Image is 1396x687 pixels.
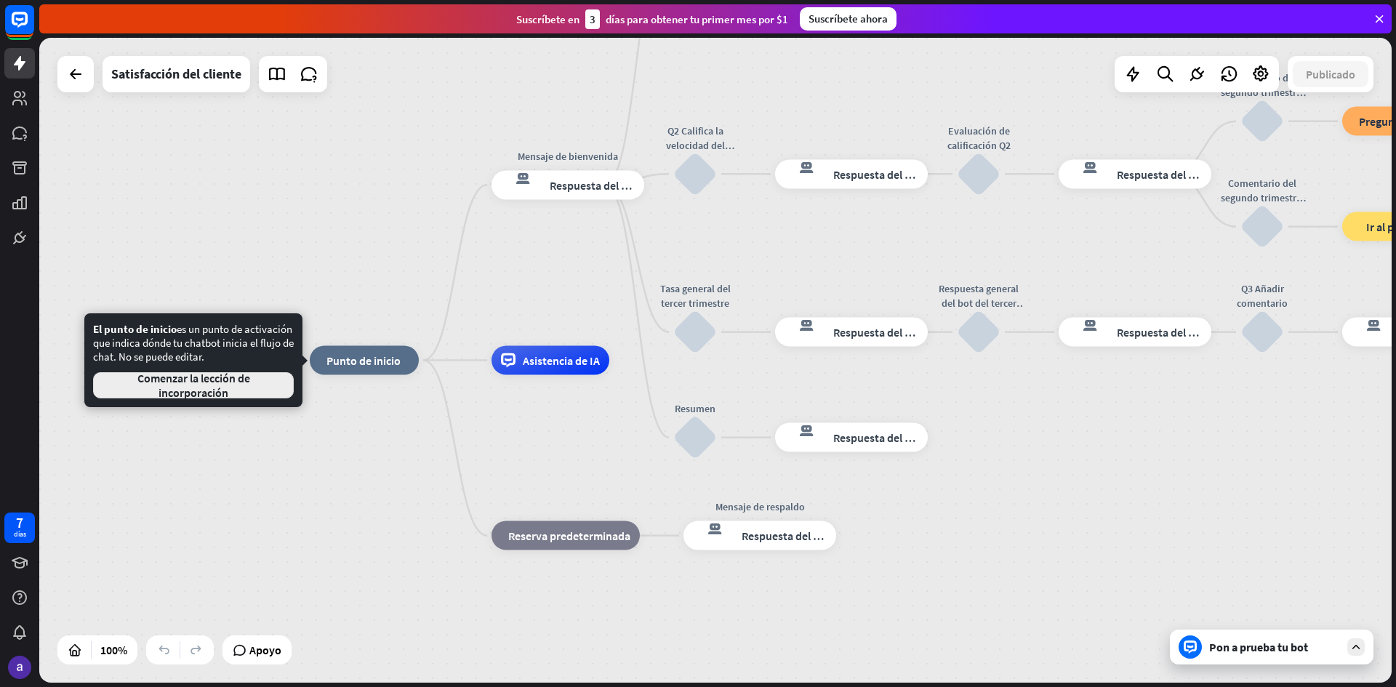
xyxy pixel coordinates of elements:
font: Suscríbete en [516,12,579,26]
button: Comenzar la lección de incorporación [93,372,294,398]
font: Resumen [675,402,715,415]
font: respuesta del bot de bloqueo [1068,159,1104,174]
font: 3 [590,12,595,26]
font: Q2 Califica la velocidad del soporte [666,124,734,166]
font: Q3 Añadir comentario [1237,282,1288,310]
font: Respuesta del bot [1117,325,1206,340]
font: respuesta del bot de bloqueo [501,170,537,185]
font: Mensaje de bienvenida [518,149,618,162]
font: Tasa general del tercer trimestre [660,282,731,310]
font: 7 [16,513,23,531]
font: bloque_ir a [1352,220,1359,234]
font: Respuesta del bot [833,430,922,445]
font: Mensaje de respaldo [715,500,805,513]
button: Abrir el widget de chat LiveChat [12,6,55,49]
font: Reserva predeterminada [508,529,630,543]
font: Respuesta del bot [550,177,638,192]
font: Evaluación de calificación Q2 [947,124,1011,151]
font: respuesta del bot de bloqueo [785,159,821,174]
font: Apoyo [249,643,281,657]
font: respuesta del bot de bloqueo [693,521,729,536]
font: Punto de inicio [326,353,401,368]
font: Comenzar la lección de incorporación [137,371,250,400]
font: Respuesta del bot [833,325,922,340]
font: Respuesta general del bot del tercer trimestre [939,282,1026,324]
font: respuesta del bot de bloqueo [785,423,821,438]
font: Comentario del segundo trimestre: no [1221,177,1306,219]
button: Publicado [1293,61,1368,87]
font: respuesta del bot de bloqueo [1352,318,1388,332]
font: 100% [100,643,127,657]
font: es un punto de activación que indica dónde tu chatbot inicia el flujo de chat. No se puede editar. [93,322,294,363]
div: Satisfacción del cliente [111,56,241,92]
font: Asistencia de IA [523,353,600,368]
font: respuesta del bot de bloqueo [1068,318,1104,332]
font: Suscríbete ahora [809,12,888,25]
font: días para obtener tu primer mes por $1 [606,12,788,26]
font: Publicado [1306,67,1355,81]
font: Pon a prueba tu bot [1209,640,1308,654]
font: respuesta del bot de bloqueo [785,318,821,332]
font: El punto de inicio [93,322,177,336]
font: Respuesta del bot [833,166,922,181]
font: Respuesta del bot [1117,166,1206,181]
font: Satisfacción del cliente [111,65,241,82]
a: 7 días [4,513,35,543]
font: días [14,529,26,539]
font: Respuesta del bot [742,529,830,543]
